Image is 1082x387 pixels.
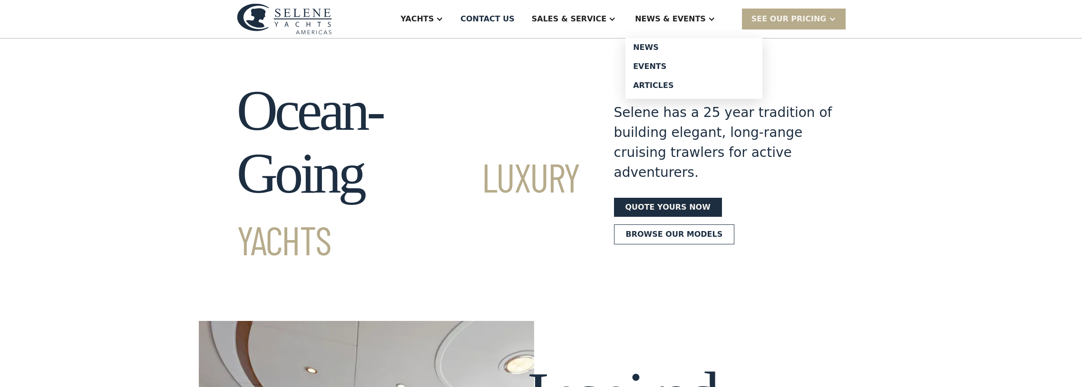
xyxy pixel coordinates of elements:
[625,38,762,57] a: News
[237,153,580,263] span: Luxury Yachts
[237,79,580,268] h1: Ocean-Going
[614,224,735,244] a: Browse our models
[742,9,846,29] div: SEE Our Pricing
[237,3,332,34] img: logo
[614,103,833,183] div: Selene has a 25 year tradition of building elegant, long-range cruising trawlers for active adven...
[625,57,762,76] a: Events
[460,13,515,25] div: Contact US
[633,44,755,51] div: News
[625,38,762,99] nav: News & EVENTS
[614,198,722,217] a: Quote yours now
[532,13,606,25] div: Sales & Service
[635,13,706,25] div: News & EVENTS
[633,63,755,70] div: Events
[751,13,827,25] div: SEE Our Pricing
[625,76,762,95] a: Articles
[633,82,755,89] div: Articles
[400,13,434,25] div: Yachts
